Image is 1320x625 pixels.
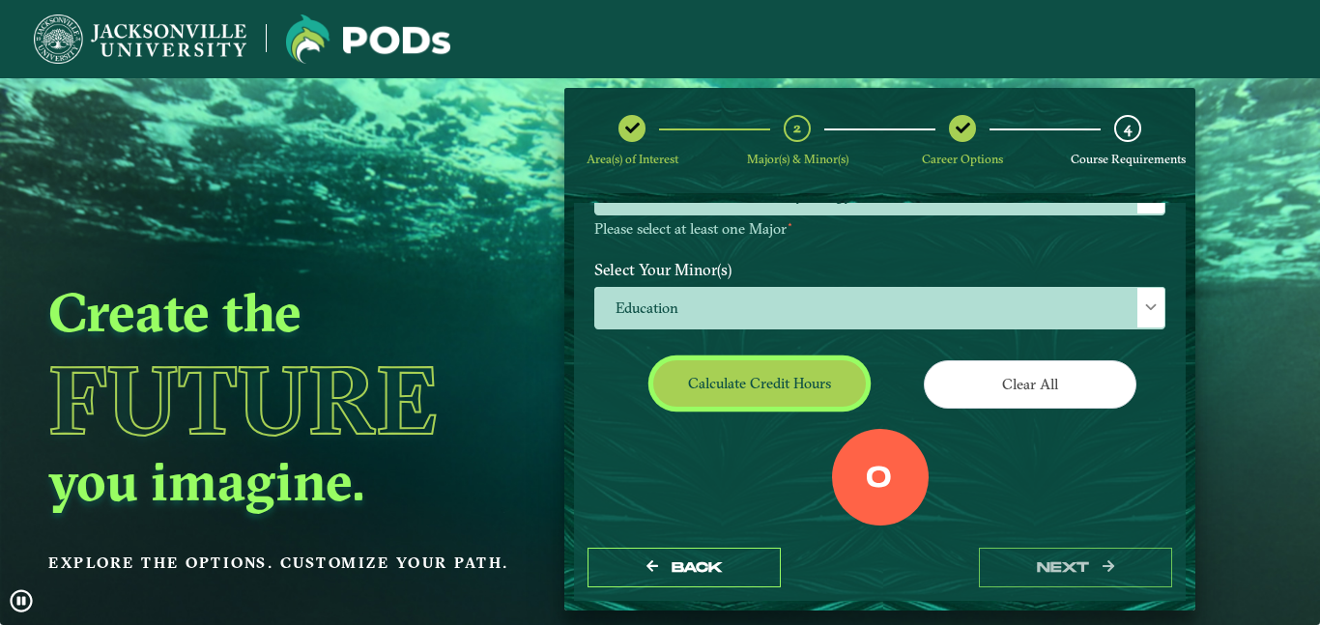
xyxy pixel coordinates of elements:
p: Please select at least one Major [594,220,1165,239]
img: Jacksonville University logo [34,14,246,64]
label: 0 [866,461,892,497]
p: Explore the options. Customize your path. [48,549,519,578]
button: Calculate credit hours [653,360,866,406]
span: Area(s) of Interest [587,152,678,166]
h2: you imagine. [48,447,519,515]
button: Back [588,548,781,587]
span: Back [672,559,723,576]
span: Career Options [922,152,1003,166]
h2: Create the [48,278,519,346]
img: Jacksonville University logo [286,14,450,64]
button: Clear All [924,360,1136,408]
label: Select Your Minor(s) [580,251,1180,287]
span: Major(s) & Minor(s) [747,152,848,166]
span: Education [595,288,1164,329]
button: next [979,548,1172,587]
span: 2 [793,119,801,137]
span: Course Requirements [1071,152,1186,166]
span: 4 [1124,119,1132,137]
h1: Future [48,353,519,447]
sup: ⋆ [787,217,793,231]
